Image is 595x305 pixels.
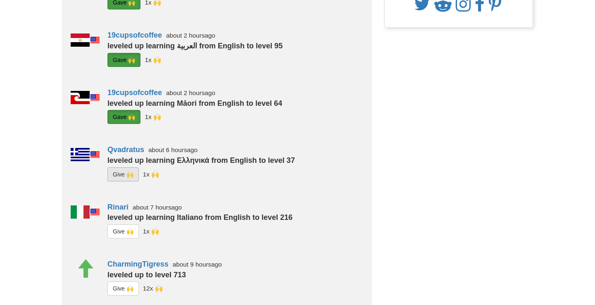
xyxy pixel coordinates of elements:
button: Give 🙌 [107,224,139,238]
small: about 2 hours ago [166,32,215,39]
small: Funnyhow<br />RichardX101<br />Morela<br />_cmns<br />rkirk<br />Qvadratus<br />Toshiro42<br />Ji... [143,285,163,292]
small: about 9 hours ago [173,261,222,268]
small: 1x 🙌 [143,170,159,177]
strong: leveled up learning Māori from English to level 64 [107,99,282,107]
small: about 7 hours ago [133,204,182,211]
small: Earluccio [145,113,161,120]
small: kupo03 [143,228,159,235]
strong: leveled up learning Ελληνικά from English to level 37 [107,156,295,164]
a: Qvadratus [107,145,144,154]
strong: leveled up learning العربية from English to level 95 [107,42,283,50]
button: Give 🙌 [107,281,139,295]
a: 19cupsofcoffee [107,31,162,39]
strong: leveled up learning Italiano from English to level 216 [107,213,293,222]
button: Gave 🙌 [107,110,140,124]
small: about 6 hours ago [148,146,198,153]
strong: leveled up to level 713 [107,271,186,279]
button: Gave 🙌 [107,53,140,67]
small: about 2 hours ago [166,89,215,96]
a: Rinari [107,203,129,211]
a: CharmingTigress [107,260,169,268]
a: 19cupsofcoffee [107,88,162,97]
small: Earluccio [145,56,161,63]
button: Give 🙌 [107,167,139,181]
